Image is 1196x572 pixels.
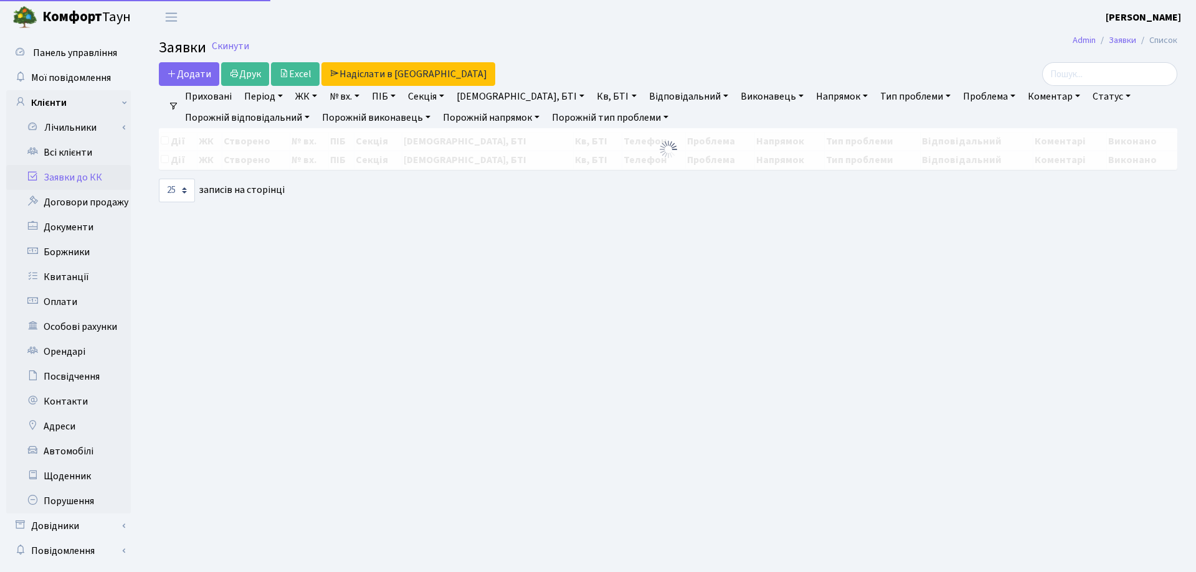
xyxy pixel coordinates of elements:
a: Надіслати в [GEOGRAPHIC_DATA] [321,62,495,86]
a: Квитанції [6,265,131,289]
a: Статус [1088,86,1136,107]
input: Пошук... [1042,62,1177,86]
a: Виконавець [736,86,809,107]
a: № вх. [325,86,364,107]
img: Обробка... [658,139,678,159]
a: Орендарі [6,339,131,364]
span: Мої повідомлення [31,71,111,85]
a: Лічильники [14,115,131,140]
span: Таун [42,7,131,28]
span: Додати [167,67,211,81]
a: Адреси [6,414,131,439]
nav: breadcrumb [1054,27,1196,54]
a: Коментар [1023,86,1085,107]
span: Панель управління [33,46,117,60]
a: Проблема [958,86,1020,107]
b: [PERSON_NAME] [1106,11,1181,24]
b: Комфорт [42,7,102,27]
a: Кв, БТІ [592,86,641,107]
a: Друк [221,62,269,86]
a: Мої повідомлення [6,65,131,90]
a: ПІБ [367,86,401,107]
a: Напрямок [811,86,873,107]
a: Порожній виконавець [317,107,435,128]
a: ЖК [290,86,322,107]
a: Секція [403,86,449,107]
a: Admin [1073,34,1096,47]
a: Клієнти [6,90,131,115]
a: Всі клієнти [6,140,131,165]
a: Порожній напрямок [438,107,544,128]
span: Заявки [159,37,206,59]
a: Скинути [212,40,249,52]
a: Довідники [6,513,131,538]
a: Боржники [6,240,131,265]
a: Повідомлення [6,538,131,563]
a: Excel [271,62,320,86]
a: Автомобілі [6,439,131,464]
li: Список [1136,34,1177,47]
a: Тип проблеми [875,86,956,107]
a: Додати [159,62,219,86]
a: Особові рахунки [6,314,131,339]
button: Переключити навігацію [156,7,187,27]
a: Документи [6,215,131,240]
a: Панель управління [6,40,131,65]
select: записів на сторінці [159,179,195,202]
a: Відповідальний [644,86,733,107]
a: Заявки [1109,34,1136,47]
a: Приховані [180,86,237,107]
a: Оплати [6,289,131,314]
a: Період [239,86,288,107]
a: Договори продажу [6,190,131,215]
a: Заявки до КК [6,165,131,190]
a: Щоденник [6,464,131,489]
a: [DEMOGRAPHIC_DATA], БТІ [452,86,589,107]
a: Порожній відповідальний [180,107,315,128]
a: Контакти [6,389,131,414]
a: Посвідчення [6,364,131,389]
a: Порушення [6,489,131,513]
a: Порожній тип проблеми [547,107,673,128]
img: logo.png [12,5,37,30]
label: записів на сторінці [159,179,285,202]
a: [PERSON_NAME] [1106,10,1181,25]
